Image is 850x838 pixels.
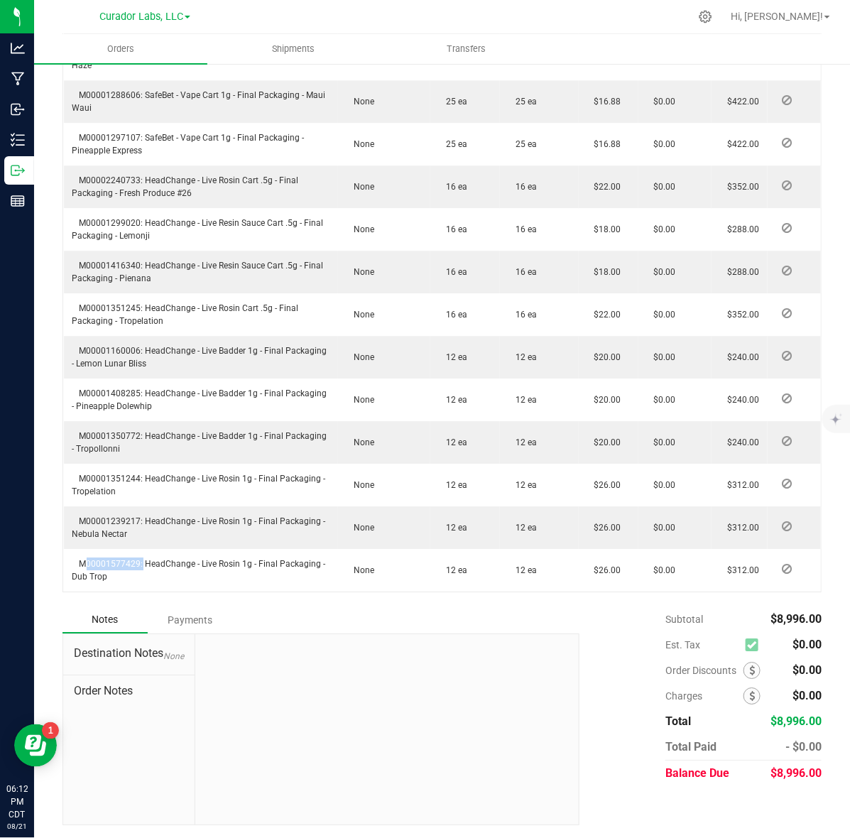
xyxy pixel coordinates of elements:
[347,182,374,192] span: None
[647,480,676,490] span: $0.00
[42,722,59,739] iframe: Resource center unread badge
[72,90,326,113] span: M00001288606: SafeBet - Vape Cart 1g - Final Packaging - Maui Waui
[770,612,822,626] span: $8,996.00
[776,479,797,488] span: Reject Inventory
[72,133,305,156] span: M00001297107: SafeBet - Vape Cart 1g - Final Packaging - Pineapple Express
[720,352,759,362] span: $240.00
[776,352,797,360] span: Reject Inventory
[770,766,822,780] span: $8,996.00
[439,267,467,277] span: 16 ea
[647,139,676,149] span: $0.00
[665,766,729,780] span: Balance Due
[720,310,759,320] span: $352.00
[665,740,716,753] span: Total Paid
[776,309,797,317] span: Reject Inventory
[72,516,326,539] span: M00001239217: HeadChange - Live Rosin 1g - Final Packaging - Nebula Nectar
[587,224,621,234] span: $18.00
[439,352,467,362] span: 12 ea
[665,665,743,676] span: Order Discounts
[347,480,374,490] span: None
[720,97,759,107] span: $422.00
[720,437,759,447] span: $240.00
[665,690,743,702] span: Charges
[347,97,374,107] span: None
[72,218,324,241] span: M00001299020: HeadChange - Live Resin Sauce Cart .5g - Final Packaging - Lemonji
[439,224,467,234] span: 16 ea
[647,565,676,575] span: $0.00
[647,182,676,192] span: $0.00
[508,523,537,533] span: 12 ea
[508,437,537,447] span: 12 ea
[439,437,467,447] span: 12 ea
[72,303,299,326] span: M00001351245: HeadChange - Live Rosin Cart .5g - Final Packaging - Tropelation
[785,740,822,753] span: - $0.00
[776,181,797,190] span: Reject Inventory
[428,43,506,55] span: Transfers
[347,565,374,575] span: None
[99,11,183,23] span: Curador Labs, LLC
[508,565,537,575] span: 12 ea
[508,310,537,320] span: 16 ea
[587,139,621,149] span: $16.88
[72,559,326,582] span: M00001577429: HeadChange - Live Rosin 1g - Final Packaging - Dub Trop
[647,395,676,405] span: $0.00
[74,645,184,662] span: Destination Notes
[508,480,537,490] span: 12 ea
[439,565,467,575] span: 12 ea
[347,523,374,533] span: None
[508,139,537,149] span: 25 ea
[587,267,621,277] span: $18.00
[11,133,25,147] inline-svg: Inventory
[647,224,676,234] span: $0.00
[776,96,797,104] span: Reject Inventory
[508,182,537,192] span: 16 ea
[792,689,822,702] span: $0.00
[72,48,314,70] span: M00001320603: SafeBet - Vape Cart 1g - Final Package - Lilly Haze
[439,480,467,490] span: 12 ea
[88,43,153,55] span: Orders
[587,352,621,362] span: $20.00
[647,267,676,277] span: $0.00
[647,352,676,362] span: $0.00
[720,267,759,277] span: $288.00
[731,11,823,22] span: Hi, [PERSON_NAME]!
[776,565,797,573] span: Reject Inventory
[720,224,759,234] span: $288.00
[508,224,537,234] span: 16 ea
[587,480,621,490] span: $26.00
[647,437,676,447] span: $0.00
[439,97,467,107] span: 25 ea
[776,394,797,403] span: Reject Inventory
[347,139,374,149] span: None
[6,821,28,832] p: 08/21
[254,43,334,55] span: Shipments
[720,565,759,575] span: $312.00
[587,565,621,575] span: $26.00
[72,175,299,198] span: M00002240733: HeadChange - Live Rosin Cart .5g - Final Packaging - Fresh Produce #26
[347,395,374,405] span: None
[647,310,676,320] span: $0.00
[14,724,57,767] iframe: Resource center
[11,41,25,55] inline-svg: Analytics
[665,639,740,651] span: Est. Tax
[587,523,621,533] span: $26.00
[347,352,374,362] span: None
[720,480,759,490] span: $312.00
[11,194,25,208] inline-svg: Reports
[72,346,327,369] span: M00001160006: HeadChange - Live Badder 1g - Final Packaging - Lemon Lunar Bliss
[697,10,714,23] div: Manage settings
[665,714,691,728] span: Total
[72,431,327,454] span: M00001350772: HeadChange - Live Badder 1g - Final Packaging - Tropollonni
[347,310,374,320] span: None
[776,138,797,147] span: Reject Inventory
[508,395,537,405] span: 12 ea
[508,352,537,362] span: 12 ea
[720,139,759,149] span: $422.00
[72,474,326,496] span: M00001351244: HeadChange - Live Rosin 1g - Final Packaging - Tropelation
[72,261,324,283] span: M00001416340: HeadChange - Live Resin Sauce Cart .5g - Final Packaging - Pienana
[720,523,759,533] span: $312.00
[720,395,759,405] span: $240.00
[647,97,676,107] span: $0.00
[776,437,797,445] span: Reject Inventory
